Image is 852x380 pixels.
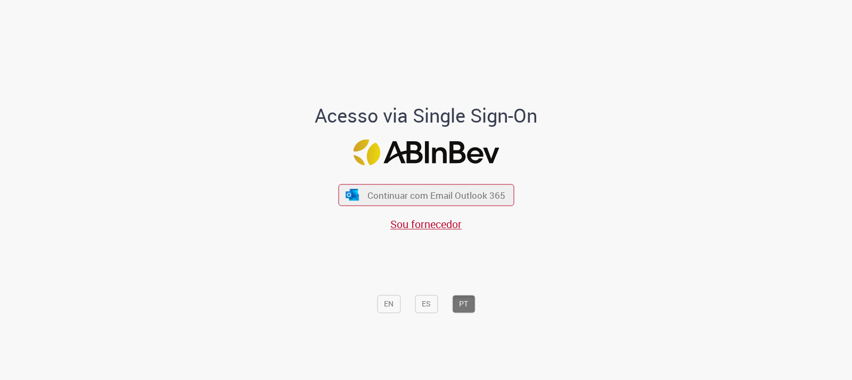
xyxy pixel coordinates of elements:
[353,139,499,165] img: Logo ABInBev
[278,106,574,127] h1: Acesso via Single Sign-On
[367,189,505,201] span: Continuar com Email Outlook 365
[452,295,475,313] button: PT
[377,295,400,313] button: EN
[390,217,462,232] a: Sou fornecedor
[338,184,514,206] button: ícone Azure/Microsoft 360 Continuar com Email Outlook 365
[415,295,438,313] button: ES
[345,189,360,200] img: ícone Azure/Microsoft 360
